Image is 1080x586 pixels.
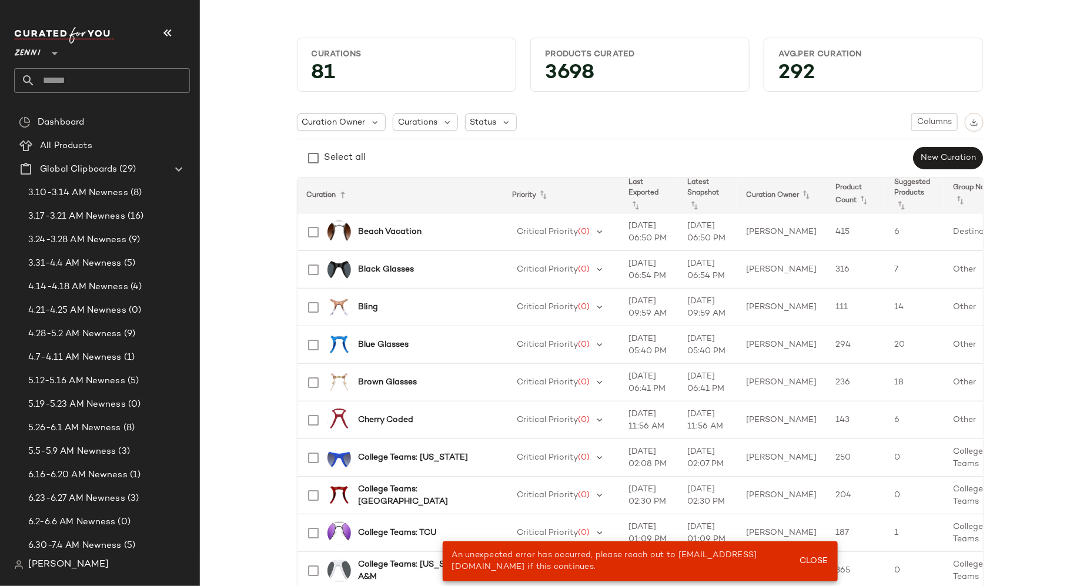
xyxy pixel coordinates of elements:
[358,527,436,539] b: College Teams: TCU
[28,186,128,200] span: 3.10-3.14 AM Newness
[678,477,737,514] td: [DATE] 02:30 PM
[125,210,144,223] span: (16)
[678,364,737,401] td: [DATE] 06:41 PM
[619,514,678,552] td: [DATE] 01:09 PM
[28,374,125,388] span: 5.12-5.16 AM Newness
[678,401,737,439] td: [DATE] 11:56 AM
[517,378,579,387] span: Critical Priority
[122,351,135,364] span: (1)
[28,421,121,435] span: 5.26-6.1 AM Newness
[737,439,826,477] td: [PERSON_NAME]
[122,327,135,341] span: (9)
[358,483,489,508] b: College Teams: [GEOGRAPHIC_DATA]
[128,186,142,200] span: (8)
[944,477,1014,514] td: College Teams
[517,453,579,462] span: Critical Priority
[302,65,511,86] div: 81
[28,539,122,552] span: 6.30-7.4 AM Newness
[826,213,885,251] td: 415
[619,439,678,477] td: [DATE] 02:08 PM
[125,374,139,388] span: (5)
[579,265,590,274] span: (0)
[327,220,351,244] img: 1152935-sunglasses-front-view.jpg
[579,416,590,424] span: (0)
[920,153,976,163] span: New Curation
[358,414,413,426] b: Cherry Coded
[358,339,409,351] b: Blue Glasses
[917,118,952,127] span: Columns
[128,468,141,482] span: (1)
[126,398,141,411] span: (0)
[517,340,579,349] span: Critical Priority
[327,296,351,319] img: 4451815-eyeglasses-front-view.jpg
[358,451,468,464] b: College Teams: [US_STATE]
[737,178,826,213] th: Curation Owner
[737,213,826,251] td: [PERSON_NAME]
[619,364,678,401] td: [DATE] 06:41 PM
[28,304,126,317] span: 4.21-4.25 AM Newness
[28,327,122,341] span: 4.28-5.2 AM Newness
[28,280,128,294] span: 4.14-4.18 AM Newness
[517,265,579,274] span: Critical Priority
[116,445,130,458] span: (3)
[885,251,944,289] td: 7
[125,492,139,505] span: (3)
[14,40,41,61] span: Zenni
[126,233,140,247] span: (9)
[944,439,1014,477] td: College Teams
[826,477,885,514] td: 204
[28,468,128,482] span: 6.16-6.20 AM Newness
[579,303,590,312] span: (0)
[885,439,944,477] td: 0
[327,371,351,394] img: 7810715-eyeglasses-front-view.jpg
[737,364,826,401] td: [PERSON_NAME]
[579,491,590,500] span: (0)
[678,514,737,552] td: [DATE] 01:09 PM
[517,416,579,424] span: Critical Priority
[619,289,678,326] td: [DATE] 09:59 AM
[517,491,579,500] span: Critical Priority
[122,257,135,270] span: (5)
[885,514,944,552] td: 1
[885,326,944,364] td: 20
[885,289,944,326] td: 14
[470,116,497,129] span: Status
[944,213,1014,251] td: Destinations
[122,539,135,552] span: (5)
[28,257,122,270] span: 3.31-4.4 AM Newness
[944,514,1014,552] td: College Teams
[28,445,116,458] span: 5.5-5.9 AM Newness
[38,116,84,129] span: Dashboard
[327,521,351,545] img: 1136021-sunglasses-front-view.jpg
[40,139,92,153] span: All Products
[14,27,114,43] img: cfy_white_logo.C9jOOHJF.svg
[619,213,678,251] td: [DATE] 06:50 PM
[398,116,437,129] span: Curations
[826,178,885,213] th: Product Count
[28,351,122,364] span: 4.7-4.11 AM Newness
[944,364,1014,401] td: Other
[358,301,378,313] b: Bling
[913,147,983,169] button: New Curation
[678,178,737,213] th: Latest Snapshot
[302,116,366,129] span: Curation Owner
[325,151,366,165] div: Select all
[885,477,944,514] td: 0
[678,213,737,251] td: [DATE] 06:50 PM
[40,163,117,176] span: Global Clipboards
[327,559,351,582] img: T02263012-sunglasses-front-view.jpg
[911,113,957,131] button: Columns
[737,326,826,364] td: [PERSON_NAME]
[579,340,590,349] span: (0)
[826,289,885,326] td: 111
[327,446,351,470] img: LAC778S16-sunglasses-front-view.jpg
[117,163,136,176] span: (29)
[327,484,351,507] img: 125518-eyeglasses-front-view.jpg
[737,289,826,326] td: [PERSON_NAME]
[116,515,131,529] span: (0)
[358,226,422,238] b: Beach Vacation
[826,401,885,439] td: 143
[619,178,678,213] th: Last Exported
[885,364,944,401] td: 18
[826,439,885,477] td: 250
